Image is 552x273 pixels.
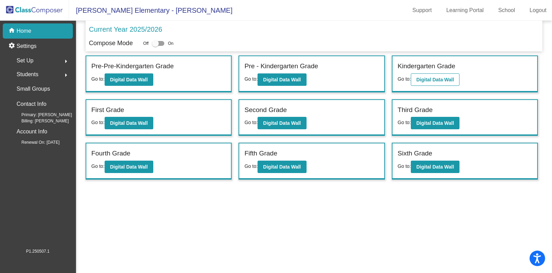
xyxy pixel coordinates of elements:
[398,61,455,71] label: Kindergarten Grade
[110,120,148,126] b: Digital Data Wall
[168,40,173,47] span: On
[62,71,70,79] mat-icon: arrow_right
[398,105,433,115] label: Third Grade
[91,120,105,125] span: Go to:
[89,24,162,34] p: Current Year 2025/2026
[89,39,133,48] p: Compose Mode
[416,77,454,82] b: Digital Data Wall
[8,42,17,50] mat-icon: settings
[10,112,72,118] span: Primary: [PERSON_NAME]
[411,117,459,129] button: Digital Data Wall
[17,42,37,50] p: Settings
[91,163,105,169] span: Go to:
[416,120,454,126] b: Digital Data Wall
[17,70,38,79] span: Students
[244,61,318,71] label: Pre - Kindergarten Grade
[110,77,148,82] b: Digital Data Wall
[105,73,153,86] button: Digital Data Wall
[398,76,411,82] span: Go to:
[441,5,490,16] a: Learning Portal
[17,84,50,94] p: Small Groups
[398,163,411,169] span: Go to:
[62,57,70,65] mat-icon: arrow_right
[91,76,105,82] span: Go to:
[105,117,153,129] button: Digital Data Wall
[407,5,437,16] a: Support
[258,117,306,129] button: Digital Data Wall
[258,161,306,173] button: Digital Data Wall
[91,61,174,71] label: Pre-Pre-Kindergarten Grade
[10,139,59,145] span: Renewal On: [DATE]
[244,76,258,82] span: Go to:
[258,73,306,86] button: Digital Data Wall
[398,120,411,125] span: Go to:
[8,27,17,35] mat-icon: home
[244,163,258,169] span: Go to:
[69,5,232,16] span: [PERSON_NAME] Elementary - [PERSON_NAME]
[411,73,459,86] button: Digital Data Wall
[244,120,258,125] span: Go to:
[398,149,432,159] label: Sixth Grade
[143,40,149,47] span: Off
[263,120,301,126] b: Digital Data Wall
[110,164,148,170] b: Digital Data Wall
[263,164,301,170] b: Digital Data Wall
[10,118,69,124] span: Billing: [PERSON_NAME]
[524,5,552,16] a: Logout
[17,99,46,109] p: Contact Info
[17,27,31,35] p: Home
[105,161,153,173] button: Digital Data Wall
[416,164,454,170] b: Digital Data Wall
[17,127,47,136] p: Account Info
[263,77,301,82] b: Digital Data Wall
[91,105,124,115] label: First Grade
[91,149,130,159] label: Fourth Grade
[493,5,521,16] a: School
[244,105,287,115] label: Second Grade
[244,149,277,159] label: Fifth Grade
[17,56,33,65] span: Set Up
[411,161,459,173] button: Digital Data Wall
